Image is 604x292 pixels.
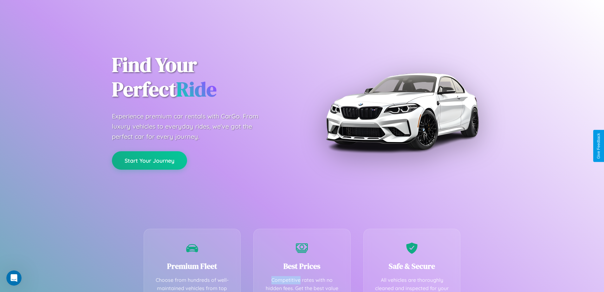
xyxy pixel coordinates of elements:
img: Premium BMW car rental vehicle [323,32,481,191]
button: Start Your Journey [112,151,187,170]
div: Give Feedback [596,133,601,159]
iframe: Intercom live chat [6,270,22,286]
h1: Find Your Perfect [112,53,293,102]
span: Ride [176,75,217,103]
h3: Safe & Secure [373,261,451,271]
h3: Best Prices [263,261,341,271]
p: Experience premium car rentals with CarGo. From luxury vehicles to everyday rides, we've got the ... [112,111,270,142]
h3: Premium Fleet [153,261,231,271]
